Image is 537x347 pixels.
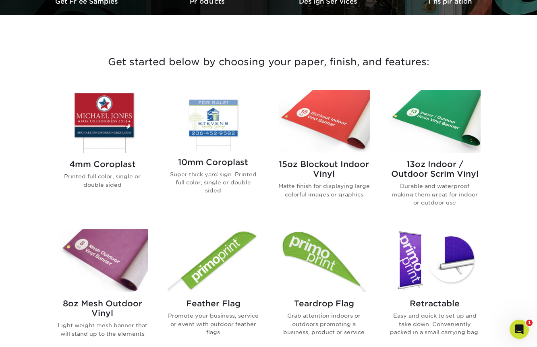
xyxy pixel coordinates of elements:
a: 4mm Coroplast Signs 4mm Coroplast Printed full color, single or double sided [57,90,148,219]
img: 10mm Coroplast Signs [168,90,259,151]
p: Printed full color, single or double sided [57,172,148,189]
a: 10mm Coroplast Signs 10mm Coroplast Super thick yard sign. Printed full color, single or double s... [168,90,259,219]
h2: Teardrop Flag [278,299,370,308]
h2: Retractable [389,299,481,308]
h2: 4mm Coroplast [57,159,148,169]
p: Super thick yard sign. Printed full color, single or double sided [168,170,259,195]
a: 15oz Blockout Indoor Vinyl Banners 15oz Blockout Indoor Vinyl Matte finish for displaying large c... [278,90,370,219]
h2: 15oz Blockout Indoor Vinyl [278,159,370,179]
img: Feather Flag Flags [168,229,259,292]
p: Grab attention indoors or outdoors promoting a business, product or service [278,312,370,336]
p: Durable and waterproof making them great for indoor or outdoor use [389,182,481,207]
img: Retractable Banner Stands [389,229,481,292]
iframe: Google Customer Reviews [2,322,68,344]
img: 15oz Blockout Indoor Vinyl Banners [278,90,370,153]
iframe: Intercom live chat [510,320,529,339]
img: 8oz Mesh Outdoor Vinyl Banners [57,229,148,292]
p: Promote your business, service or event with outdoor feather flags [168,312,259,336]
a: 13oz Indoor / Outdoor Scrim Vinyl Banners 13oz Indoor / Outdoor Scrim Vinyl Durable and waterproo... [389,90,481,219]
img: 4mm Coroplast Signs [57,90,148,153]
p: Matte finish for displaying large colorful images or graphics [278,182,370,198]
img: Teardrop Flag Flags [278,229,370,292]
h2: 13oz Indoor / Outdoor Scrim Vinyl [389,159,481,179]
p: Easy and quick to set up and take down. Conveniently packed in a small carrying bag. [389,312,481,336]
h3: Get started below by choosing your paper, finish, and features: [33,44,504,80]
img: 13oz Indoor / Outdoor Scrim Vinyl Banners [389,90,481,153]
h2: 8oz Mesh Outdoor Vinyl [57,299,148,318]
h2: 10mm Coroplast [168,157,259,167]
p: Light weight mesh banner that will stand up to the elements [57,321,148,338]
h2: Feather Flag [168,299,259,308]
span: 1 [526,320,533,326]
